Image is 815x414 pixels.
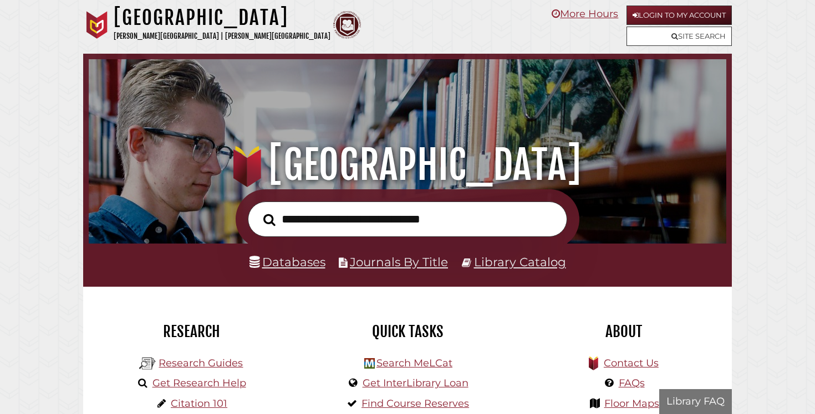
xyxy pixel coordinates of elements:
a: More Hours [552,8,618,20]
h2: About [524,322,724,341]
img: Calvin Theological Seminary [333,11,361,39]
a: Get InterLibrary Loan [363,377,468,389]
a: Search MeLCat [376,357,452,369]
a: Site Search [626,27,732,46]
a: Databases [249,255,325,269]
h1: [GEOGRAPHIC_DATA] [101,141,714,189]
button: Search [258,210,281,229]
a: FAQs [619,377,645,389]
a: Citation 101 [171,397,227,410]
a: Library Catalog [474,255,566,269]
h2: Quick Tasks [308,322,507,341]
img: Hekman Library Logo [364,358,375,369]
img: Calvin University [83,11,111,39]
p: [PERSON_NAME][GEOGRAPHIC_DATA] | [PERSON_NAME][GEOGRAPHIC_DATA] [114,30,330,43]
i: Search [263,213,276,226]
a: Contact Us [604,357,659,369]
a: Floor Maps [604,397,659,410]
img: Hekman Library Logo [139,355,156,372]
a: Get Research Help [152,377,246,389]
h1: [GEOGRAPHIC_DATA] [114,6,330,30]
h2: Research [91,322,291,341]
a: Login to My Account [626,6,732,25]
a: Find Course Reserves [361,397,469,410]
a: Journals By Title [350,255,448,269]
a: Research Guides [159,357,243,369]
